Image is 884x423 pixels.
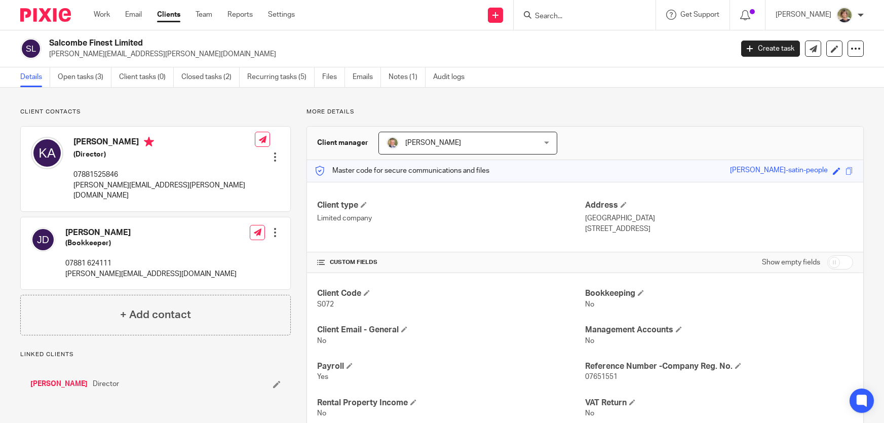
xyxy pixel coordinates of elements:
h3: Client manager [317,138,368,148]
h5: (Bookkeeper) [65,238,237,248]
a: Audit logs [433,67,472,87]
a: Email [125,10,142,20]
h4: Client type [317,200,585,211]
a: Reports [227,10,253,20]
h4: [PERSON_NAME] [65,227,237,238]
h4: Rental Property Income [317,398,585,408]
p: More details [306,108,864,116]
p: 07881 624111 [65,258,237,268]
span: 07651551 [585,373,618,380]
a: Emails [353,67,381,87]
img: svg%3E [31,227,55,252]
input: Search [534,12,625,21]
span: No [585,410,594,417]
span: No [585,301,594,308]
a: Open tasks (3) [58,67,111,87]
p: [PERSON_NAME] [776,10,831,20]
h4: Address [585,200,853,211]
a: Details [20,67,50,87]
i: Primary [144,137,154,147]
h4: + Add contact [120,307,191,323]
p: [PERSON_NAME][EMAIL_ADDRESS][DOMAIN_NAME] [65,269,237,279]
span: Get Support [680,11,719,18]
h4: [PERSON_NAME] [73,137,255,149]
span: Yes [317,373,328,380]
a: Client tasks (0) [119,67,174,87]
span: [PERSON_NAME] [405,139,461,146]
p: Master code for secure communications and files [315,166,489,176]
h5: (Director) [73,149,255,160]
p: Limited company [317,213,585,223]
a: Files [322,67,345,87]
p: Linked clients [20,351,291,359]
h4: Bookkeeping [585,288,853,299]
span: No [585,337,594,344]
img: svg%3E [20,38,42,59]
a: Team [196,10,212,20]
p: Client contacts [20,108,291,116]
img: svg%3E [31,137,63,169]
h2: Salcombe Finest Limited [49,38,591,49]
h4: Reference Number -Company Reg. No. [585,361,853,372]
a: Work [94,10,110,20]
a: Recurring tasks (5) [247,67,315,87]
span: No [317,337,326,344]
a: Settings [268,10,295,20]
a: [PERSON_NAME] [30,379,88,389]
h4: Payroll [317,361,585,372]
img: High%20Res%20Andrew%20Price%20Accountants_Poppy%20Jakes%20photography-1142.jpg [836,7,853,23]
span: Director [93,379,119,389]
a: Clients [157,10,180,20]
p: [PERSON_NAME][EMAIL_ADDRESS][PERSON_NAME][DOMAIN_NAME] [73,180,255,201]
p: [GEOGRAPHIC_DATA] [585,213,853,223]
div: [PERSON_NAME]-satin-people [730,165,828,177]
h4: Client Code [317,288,585,299]
h4: VAT Return [585,398,853,408]
p: 07881525846 [73,170,255,180]
img: High%20Res%20Andrew%20Price%20Accountants_Poppy%20Jakes%20photography-1109.jpg [387,137,399,149]
label: Show empty fields [762,257,820,267]
span: S072 [317,301,334,308]
img: Pixie [20,8,71,22]
a: Closed tasks (2) [181,67,240,87]
p: [PERSON_NAME][EMAIL_ADDRESS][PERSON_NAME][DOMAIN_NAME] [49,49,726,59]
h4: CUSTOM FIELDS [317,258,585,266]
p: [STREET_ADDRESS] [585,224,853,234]
span: No [317,410,326,417]
a: Notes (1) [389,67,426,87]
a: Create task [741,41,800,57]
h4: Client Email - General [317,325,585,335]
h4: Management Accounts [585,325,853,335]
